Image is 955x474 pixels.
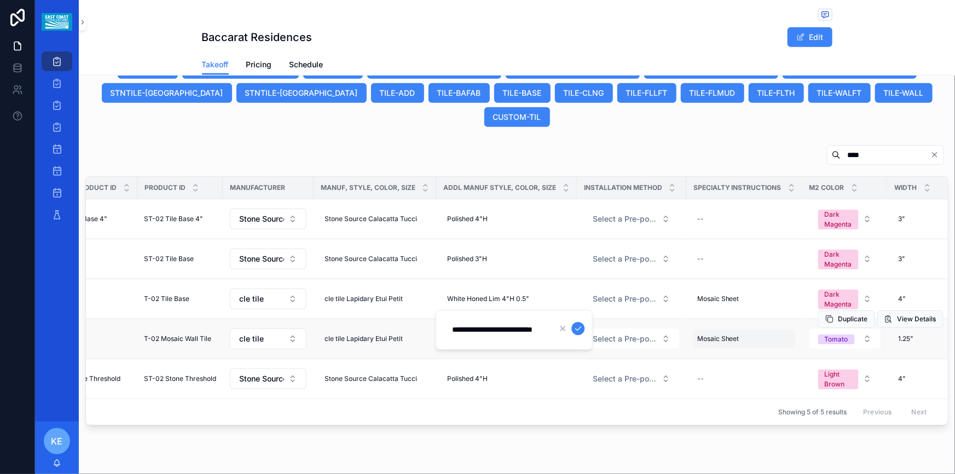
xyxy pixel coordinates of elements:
[229,328,307,350] a: Select Button
[44,370,131,388] a: ST-02 Stone Threshold
[443,250,570,268] a: Polished 3"H
[239,293,264,304] span: cle tile
[808,83,871,103] button: TILE-WALFT
[144,294,189,303] span: T-02 Tile Base
[230,183,285,192] span: Manufacturer
[290,59,323,70] span: Schedule
[593,253,657,264] span: Select a Pre-populated Installation Method
[593,333,657,344] span: Select a Pre-populated Installation Method
[443,290,570,308] a: White Honed Lim 4"H 0.5"
[749,83,804,103] button: TILE-FLTH
[809,183,844,192] span: M2 Color
[895,183,917,192] span: Width
[230,368,306,389] button: Select Button
[899,294,906,303] span: 4"
[320,210,430,228] a: Stone Source Calacatta Tucci
[447,255,487,263] span: Polished 3"H
[246,55,272,77] a: Pricing
[899,334,914,343] span: 1.25"
[229,288,307,310] a: Select Button
[144,215,203,223] span: ST-02 Tile Base 4"
[447,374,488,383] span: Polished 4"H
[693,370,796,388] a: --
[809,284,881,314] a: Select Button
[494,83,551,103] button: TILE-BASE
[584,183,662,192] span: Installation Method
[380,88,415,99] span: TILE-ADD
[325,255,417,263] span: Stone Source Calacatta Tucci
[320,250,430,268] a: Stone Source Calacatta Tucci
[325,215,417,223] span: Stone Source Calacatta Tucci
[809,204,881,234] button: Select Button
[111,88,223,99] span: STNTILE-[GEOGRAPHIC_DATA]
[230,328,306,349] button: Select Button
[930,151,944,159] button: Clear
[809,284,881,314] button: Select Button
[757,88,795,99] span: TILE-FLTH
[246,59,272,70] span: Pricing
[809,364,881,394] button: Select Button
[690,88,736,99] span: TILE-FLMUD
[584,249,679,269] button: Select Button
[809,244,881,274] a: Select Button
[778,408,847,417] span: Showing 5 of 5 results
[202,55,229,76] a: Takeoff
[239,253,284,264] span: Stone Source
[899,215,906,223] span: 3"
[697,334,739,343] span: Mosaic Sheet
[809,328,881,349] a: Select Button
[583,248,680,269] a: Select Button
[325,374,417,383] span: Stone Source Calacatta Tucci
[443,370,570,388] a: Polished 4"H
[144,294,216,303] a: T-02 Tile Base
[144,334,216,343] a: T-02 Mosaic Wall Tile
[144,374,216,383] a: ST-02 Stone Threshold
[325,334,403,343] span: cle tile Lapidary Etui Petit
[838,315,868,323] span: Duplicate
[236,83,367,103] button: STNTILE-[GEOGRAPHIC_DATA]
[245,88,358,99] span: STNTILE-[GEOGRAPHIC_DATA]
[593,293,657,304] span: Select a Pre-populated Installation Method
[230,209,306,229] button: Select Button
[42,13,72,31] img: App logo
[144,215,216,223] a: ST-02 Tile Base 4"
[239,213,284,224] span: Stone Source
[697,255,704,263] div: --
[817,88,862,99] span: TILE-WALFT
[899,374,906,383] span: 4"
[144,334,211,343] span: T-02 Mosaic Wall Tile
[898,315,936,323] span: View Details
[371,83,424,103] button: TILE-ADD
[825,334,848,344] div: Tomato
[697,374,704,383] div: --
[484,107,550,127] button: CUSTOM-TIL
[877,310,944,328] button: View Details
[51,435,63,448] span: KE
[239,333,264,344] span: cle tile
[693,290,796,308] a: Mosaic Sheet
[239,373,284,384] span: Stone Source
[429,83,490,103] button: TILE-BAFAB
[325,294,403,303] span: cle tile Lapidary Etui Petit
[229,248,307,270] a: Select Button
[564,88,604,99] span: TILE-CLNG
[584,369,679,389] button: Select Button
[584,329,679,349] button: Select Button
[681,83,744,103] button: TILE-FLMUD
[825,250,852,269] div: Dark Magenta
[202,30,312,45] h1: Baccarat Residences
[447,294,529,303] span: White Honed Lim 4"H 0.5"
[809,329,881,349] button: Select Button
[320,290,430,308] a: cle tile Lapidary Etui Petit
[229,368,307,390] a: Select Button
[35,44,79,239] div: scrollable content
[583,209,680,229] a: Select Button
[290,55,323,77] a: Schedule
[443,183,556,192] span: Addl Manuf Style, Color, Size
[693,210,796,228] a: --
[788,27,832,47] button: Edit
[583,288,680,309] a: Select Button
[229,208,307,230] a: Select Button
[693,330,796,348] a: Mosaic Sheet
